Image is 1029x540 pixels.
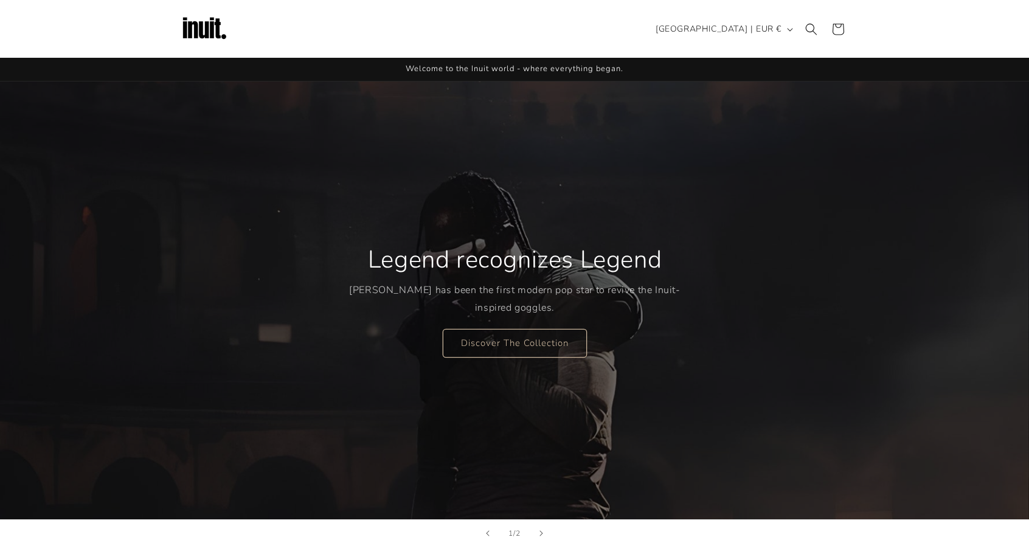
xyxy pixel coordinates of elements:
[349,282,681,317] p: [PERSON_NAME] has been the first modern pop star to revive the Inuit-inspired goggles.
[516,527,521,539] span: 2
[648,18,798,41] button: [GEOGRAPHIC_DATA] | EUR €
[798,16,825,43] summary: Search
[656,22,781,35] span: [GEOGRAPHIC_DATA] | EUR €
[367,244,661,275] h2: Legend recognizes Legend
[513,527,516,539] span: /
[443,328,587,357] a: Discover The Collection
[406,63,623,74] span: Welcome to the Inuit world - where everything began.
[180,58,849,81] div: Announcement
[508,527,513,539] span: 1
[180,5,229,54] img: Inuit Logo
